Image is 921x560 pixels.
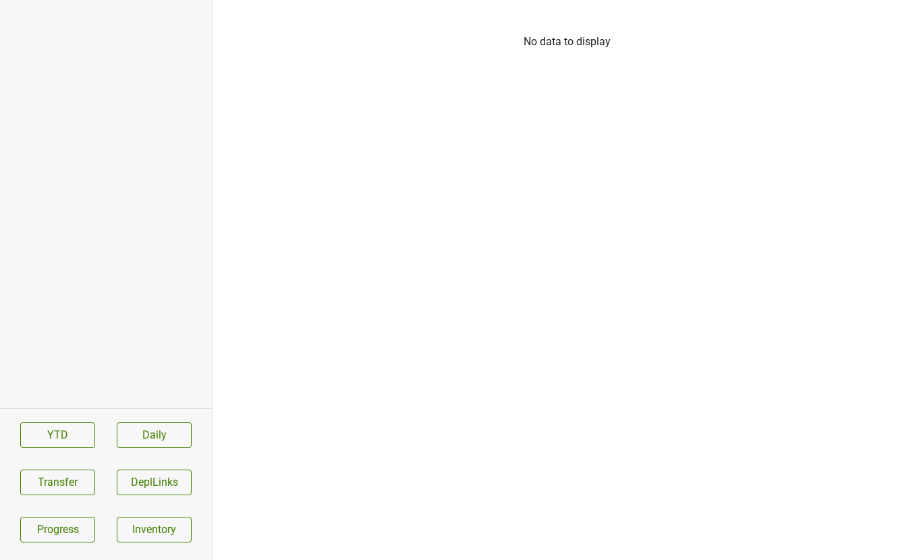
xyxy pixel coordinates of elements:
a: Inventory [117,517,192,542]
a: Daily [117,422,192,448]
a: YTD [20,422,95,448]
div: No data to display [213,34,921,50]
button: Transfer [20,470,95,495]
a: Progress [20,517,95,542]
button: DeplLinks [117,470,192,495]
